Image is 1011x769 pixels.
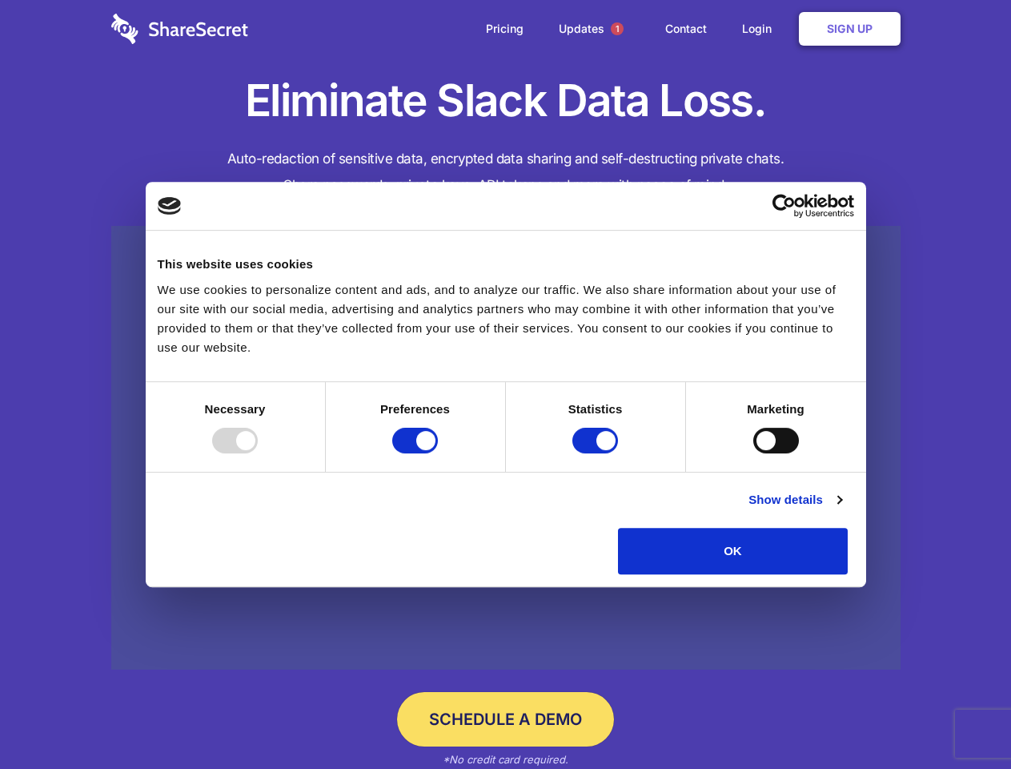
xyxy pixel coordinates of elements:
span: 1 [611,22,624,35]
img: logo-wordmark-white-trans-d4663122ce5f474addd5e946df7df03e33cb6a1c49d2221995e7729f52c070b2.svg [111,14,248,44]
h4: Auto-redaction of sensitive data, encrypted data sharing and self-destructing private chats. Shar... [111,146,901,199]
strong: Necessary [205,402,266,416]
h1: Eliminate Slack Data Loss. [111,72,901,130]
a: Usercentrics Cookiebot - opens in a new window [714,194,854,218]
a: Show details [748,490,841,509]
img: logo [158,197,182,215]
a: Pricing [470,4,540,54]
strong: Marketing [747,402,804,416]
a: Wistia video thumbnail [111,226,901,670]
strong: Preferences [380,402,450,416]
a: Contact [649,4,723,54]
div: We use cookies to personalize content and ads, and to analyze our traffic. We also share informat... [158,280,854,357]
strong: Statistics [568,402,623,416]
a: Sign Up [799,12,901,46]
a: Schedule a Demo [397,692,614,747]
a: Login [726,4,796,54]
div: This website uses cookies [158,255,854,274]
em: *No credit card required. [443,753,568,766]
button: OK [618,528,848,574]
